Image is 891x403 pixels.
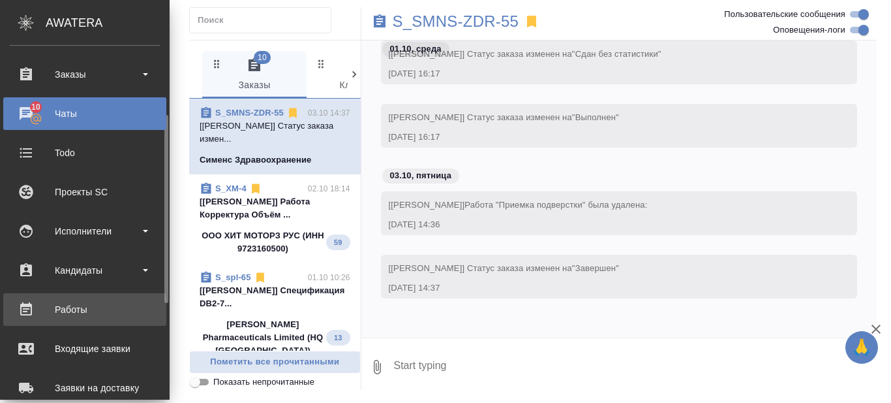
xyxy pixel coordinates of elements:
[389,218,812,231] div: [DATE] 14:36
[249,182,262,195] svg: Отписаться
[773,24,845,37] span: Оповещения-логи
[390,42,442,56] p: 01.10, среда
[10,339,160,359] div: Входящие заявки
[393,15,519,28] a: S_SMNS-ZDR-55
[308,182,350,195] p: 02.10 18:14
[724,8,845,21] span: Пользовательские сообщения
[200,284,350,310] p: [[PERSON_NAME]] Спецификация DB2-7...
[389,200,648,210] span: [[PERSON_NAME]]
[326,236,350,249] span: 59
[3,137,166,169] a: Todo
[46,10,170,36] div: AWATERA
[286,106,299,120] svg: Отписаться
[308,106,350,120] p: 03.10 14:37
[389,282,812,295] div: [DATE] 14:37
[196,355,354,370] span: Пометить все прочитанными
[10,221,160,241] div: Исполнители
[189,263,361,365] div: S_spl-6501.10 10:26[[PERSON_NAME]] Спецификация DB2-7...[PERSON_NAME] Pharmaceuticals Limited (HQ...
[213,376,314,389] span: Показать непрочитанные
[210,57,299,93] span: Заказы
[189,99,361,174] div: S_SMNS-ZDR-5503.10 14:37[[PERSON_NAME]] Статус заказа измен...Сименс Здравоохранение
[189,351,361,374] button: Пометить все прочитанными
[10,104,160,123] div: Чаты
[3,97,166,130] a: 10Чаты
[3,293,166,326] a: Работы
[10,378,160,398] div: Заявки на доставку
[851,334,873,361] span: 🙏
[845,331,878,364] button: 🙏
[215,272,251,282] a: S_spl-65
[215,108,284,118] a: S_SMNS-ZDR-55
[308,271,350,284] p: 01.10 10:26
[200,195,350,221] p: [[PERSON_NAME]] Работа Корректура Объём ...
[189,174,361,263] div: S_XM-402.10 18:14[[PERSON_NAME]] Работа Корректура Объём ...ООО ХИТ МОТОРЗ РУС (ИНН 9723160500)59
[254,51,271,64] span: 10
[10,300,160,319] div: Работы
[3,332,166,365] a: Входящие заявки
[389,131,812,144] div: [DATE] 16:17
[572,263,619,273] span: "Завершен"
[200,229,326,255] p: ООО ХИТ МОТОРЗ РУС (ИНН 9723160500)
[390,169,452,182] p: 03.10, пятница
[23,101,48,114] span: 10
[389,112,619,122] span: [[PERSON_NAME]] Статус заказа изменен на
[315,57,327,70] svg: Зажми и перетащи, чтобы поменять порядок вкладок
[200,318,326,357] p: [PERSON_NAME] Pharmaceuticals Limited (HQ [GEOGRAPHIC_DATA])
[389,67,812,80] div: [DATE] 16:17
[314,57,403,93] span: Клиенты
[389,263,619,273] span: [[PERSON_NAME]] Статус заказа изменен на
[572,112,619,122] span: "Выполнен"
[215,184,247,193] a: S_XM-4
[254,271,267,284] svg: Отписаться
[3,176,166,208] a: Проекты SC
[10,182,160,202] div: Проекты SC
[326,331,350,344] span: 13
[198,11,331,29] input: Поиск
[10,65,160,84] div: Заказы
[10,143,160,163] div: Todo
[200,120,350,146] p: [[PERSON_NAME]] Статус заказа измен...
[10,261,160,280] div: Кандидаты
[464,200,647,210] span: Работа "Приемка подверстки" была удалена:
[200,153,312,167] p: Сименс Здравоохранение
